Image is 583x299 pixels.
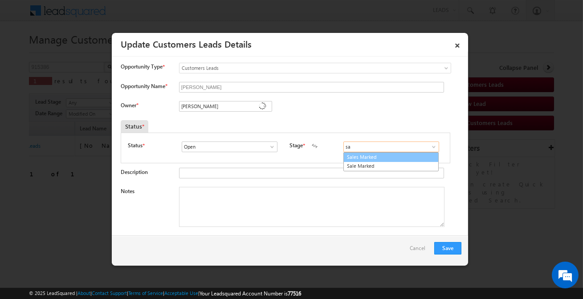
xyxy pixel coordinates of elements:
span: © 2025 LeadSquared | | | | | [29,289,301,298]
label: Status [128,141,143,149]
a: Show All Items [426,142,437,151]
div: Minimize live chat window [146,4,167,26]
div: Chat with us now [46,47,150,58]
em: Start Chat [121,233,162,245]
img: d_60004797649_company_0_60004797649 [15,47,37,58]
a: Terms of Service [128,290,163,296]
label: Description [121,169,148,175]
textarea: Type your message and hit 'Enter' [12,82,163,226]
span: 77516 [288,290,301,297]
span: Customers Leads [179,64,415,72]
input: Type to Search [179,101,272,112]
label: Owner [121,102,138,109]
a: Customers Leads [179,63,451,73]
input: Type to Search [343,141,439,152]
label: Opportunity Name [121,83,167,89]
label: Stage [289,141,303,149]
span: Your Leadsquared Account Number is [200,290,301,297]
a: × [450,36,465,52]
input: Type to Search [182,141,277,152]
label: Notes [121,188,135,194]
span: Opportunity Type [121,63,163,71]
button: Save [434,242,461,255]
a: Acceptable Use [164,290,198,296]
a: About [77,290,90,296]
div: Status [121,120,148,133]
a: Show All Items [264,142,275,151]
a: Cancel [410,242,430,259]
a: Sale Marked [344,162,438,171]
a: Update Customers Leads Details [121,37,252,50]
a: Contact Support [92,290,127,296]
a: Sales Marked [343,152,439,162]
a: Show All Items [259,102,270,111]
